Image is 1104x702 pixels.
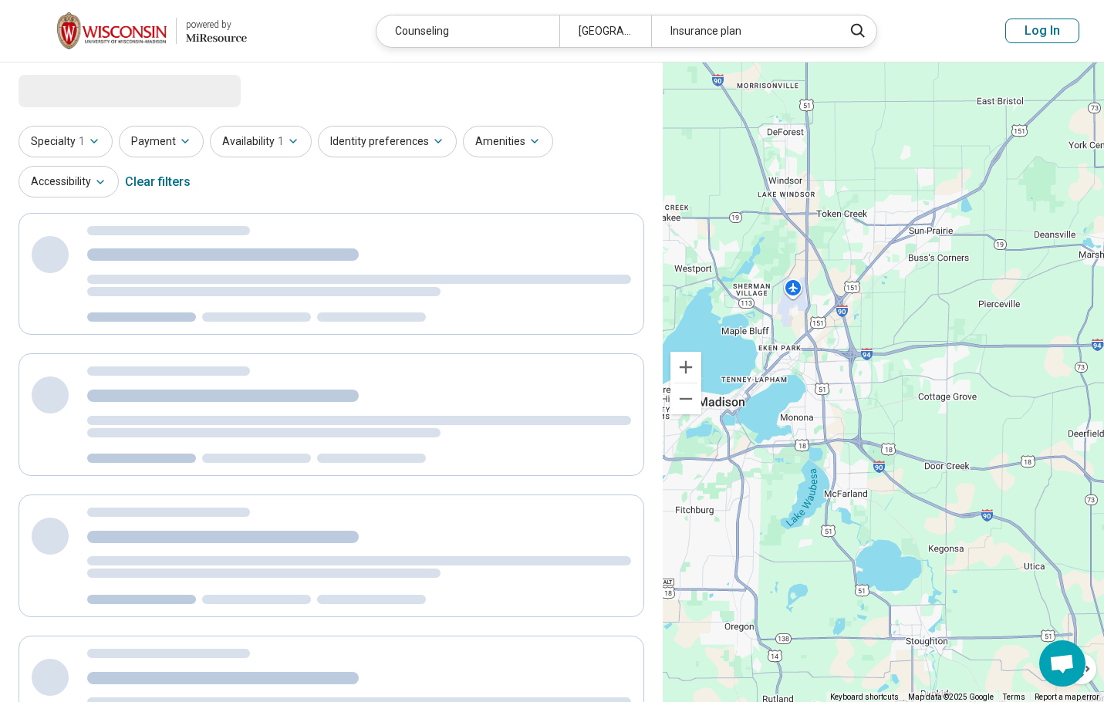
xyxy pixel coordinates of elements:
a: Terms (opens in new tab) [1003,693,1025,701]
button: Zoom out [670,383,701,414]
button: Identity preferences [318,126,457,157]
button: Amenities [463,126,553,157]
div: Insurance plan [651,15,834,47]
button: Specialty1 [19,126,113,157]
a: Report a map error [1035,693,1099,701]
img: University of Wisconsin-Madison [57,12,167,49]
div: Clear filters [125,164,191,201]
button: Zoom in [670,352,701,383]
button: Log In [1005,19,1079,43]
button: Availability1 [210,126,312,157]
div: powered by [186,18,247,32]
span: 1 [278,133,284,150]
a: University of Wisconsin-Madisonpowered by [25,12,247,49]
span: 1 [79,133,85,150]
div: Open chat [1039,640,1085,687]
div: [GEOGRAPHIC_DATA] [559,15,651,47]
span: Loading... [19,75,148,106]
button: Payment [119,126,204,157]
span: Map data ©2025 Google [908,693,994,701]
div: Counseling [376,15,559,47]
button: Accessibility [19,166,119,197]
